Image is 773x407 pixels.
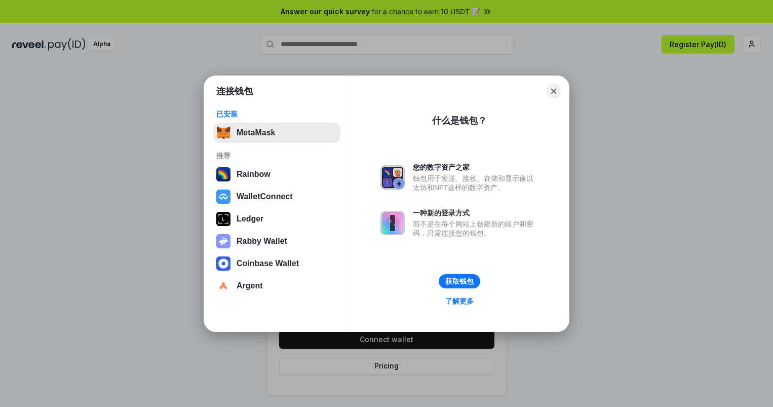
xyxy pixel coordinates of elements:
div: 获取钱包 [445,277,474,286]
div: Rabby Wallet [237,237,287,246]
button: Argent [213,276,340,296]
div: Coinbase Wallet [237,259,299,268]
button: Coinbase Wallet [213,253,340,274]
img: svg+xml,%3Csvg%20fill%3D%22none%22%20height%3D%2233%22%20viewBox%3D%220%200%2035%2033%22%20width%... [216,126,230,140]
div: 已安装 [216,109,337,119]
div: 一种新的登录方式 [413,208,538,217]
div: Ledger [237,214,263,224]
div: Argent [237,281,263,290]
button: Ledger [213,209,340,229]
img: svg+xml,%3Csvg%20xmlns%3D%22http%3A%2F%2Fwww.w3.org%2F2000%2Fsvg%22%20fill%3D%22none%22%20viewBox... [380,165,405,190]
button: 获取钱包 [439,274,480,288]
div: WalletConnect [237,192,293,201]
div: 而不是在每个网站上创建新的账户和密码，只需连接您的钱包。 [413,219,538,238]
div: Rainbow [237,170,270,179]
div: MetaMask [237,128,275,137]
button: Rainbow [213,164,340,184]
button: Close [547,84,561,98]
div: 什么是钱包？ [432,115,487,127]
img: svg+xml,%3Csvg%20width%3D%22120%22%20height%3D%22120%22%20viewBox%3D%220%200%20120%20120%22%20fil... [216,167,230,181]
img: svg+xml,%3Csvg%20xmlns%3D%22http%3A%2F%2Fwww.w3.org%2F2000%2Fsvg%22%20fill%3D%22none%22%20viewBox... [380,211,405,235]
div: 您的数字资产之家 [413,163,538,172]
img: svg+xml,%3Csvg%20xmlns%3D%22http%3A%2F%2Fwww.w3.org%2F2000%2Fsvg%22%20width%3D%2228%22%20height%3... [216,212,230,226]
img: svg+xml,%3Csvg%20width%3D%2228%22%20height%3D%2228%22%20viewBox%3D%220%200%2028%2028%22%20fill%3D... [216,190,230,204]
div: 了解更多 [445,297,474,306]
img: svg+xml,%3Csvg%20width%3D%2228%22%20height%3D%2228%22%20viewBox%3D%220%200%2028%2028%22%20fill%3D... [216,279,230,293]
div: 推荐 [216,151,337,160]
button: Rabby Wallet [213,231,340,251]
img: svg+xml,%3Csvg%20xmlns%3D%22http%3A%2F%2Fwww.w3.org%2F2000%2Fsvg%22%20fill%3D%22none%22%20viewBox... [216,234,230,248]
h1: 连接钱包 [216,85,253,97]
button: WalletConnect [213,187,340,207]
a: 了解更多 [439,294,480,308]
img: svg+xml,%3Csvg%20width%3D%2228%22%20height%3D%2228%22%20viewBox%3D%220%200%2028%2028%22%20fill%3D... [216,256,230,271]
button: MetaMask [213,123,340,143]
div: 钱包用于发送、接收、存储和显示像以太坊和NFT这样的数字资产。 [413,174,538,192]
